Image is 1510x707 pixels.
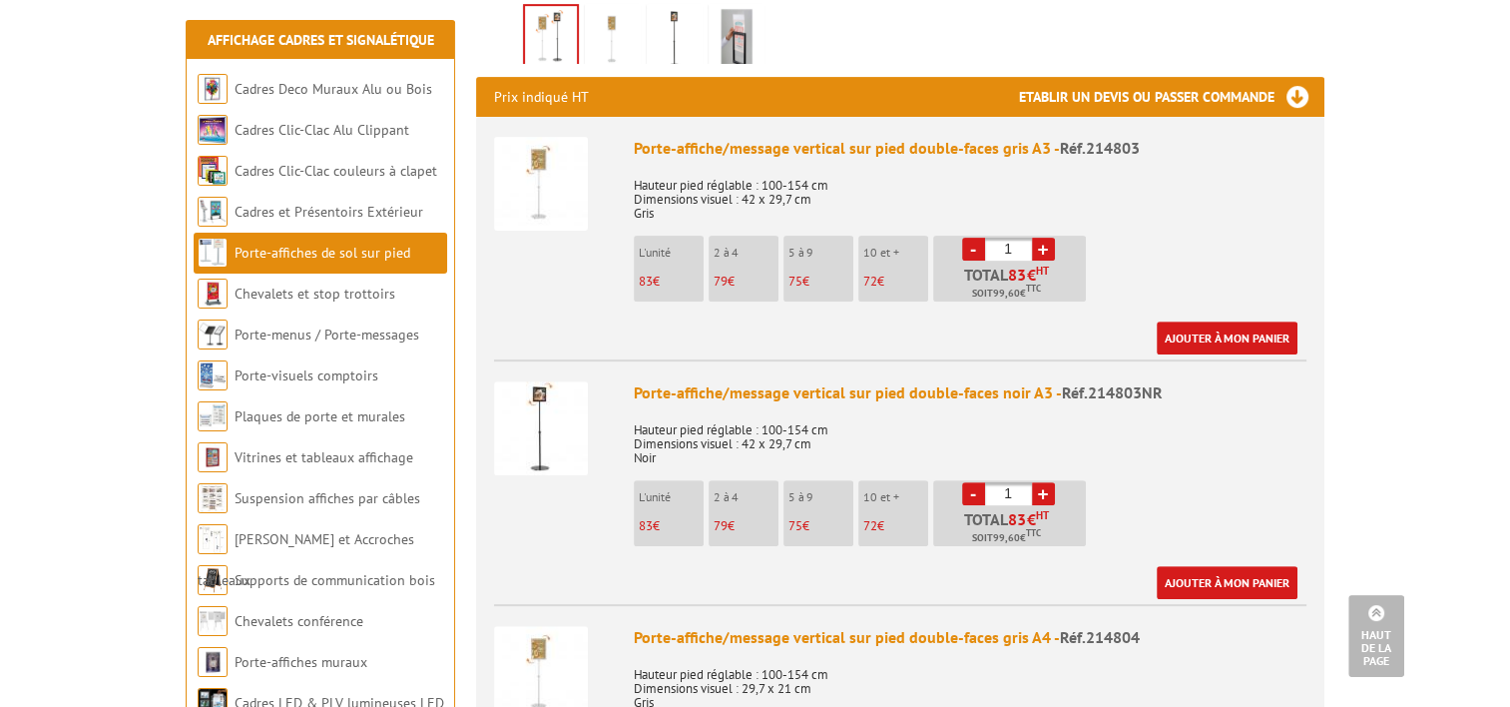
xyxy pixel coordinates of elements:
[235,489,420,507] a: Suspension affiches par câbles
[1026,527,1041,538] sup: TTC
[235,285,395,303] a: Chevalets et stop trottoirs
[634,165,1306,221] p: Hauteur pied réglable : 100-154 cm Dimensions visuel : 42 x 29,7 cm Gris
[235,407,405,425] a: Plaques de porte et murales
[525,6,577,68] img: 214803_porte_affiches_messages_sur_pieds_a4_a3_double_faces.jpg
[639,246,704,260] p: L'unité
[198,115,228,145] img: Cadres Clic-Clac Alu Clippant
[1026,283,1041,294] sup: TTC
[1008,511,1027,527] span: 83
[639,519,704,533] p: €
[1027,511,1036,527] span: €
[198,238,228,268] img: Porte-affiches de sol sur pied
[198,74,228,104] img: Cadres Deco Muraux Alu ou Bois
[993,286,1020,302] span: 99,60
[863,275,928,289] p: €
[993,530,1020,546] span: 99,60
[589,8,637,70] img: porte_affiches_messages_sur_pieds_a4_a3_double_faces_economiques_alu.png
[714,275,778,289] p: €
[972,530,1041,546] span: Soit €
[198,279,228,309] img: Chevalets et stop trottoirs
[1019,77,1324,117] h3: Etablir un devis ou passer commande
[235,203,423,221] a: Cadres et Présentoirs Extérieur
[235,244,410,262] a: Porte-affiches de sol sur pied
[494,77,589,117] p: Prix indiqué HT
[235,80,432,98] a: Cadres Deco Muraux Alu ou Bois
[1157,322,1297,354] a: Ajouter à mon panier
[788,275,853,289] p: €
[494,381,588,475] img: Porte-affiche/message vertical sur pied double-faces noir A3
[634,137,1306,160] div: Porte-affiche/message vertical sur pied double-faces gris A3 -
[198,524,228,554] img: Cimaises et Accroches tableaux
[962,238,985,261] a: -
[1036,508,1049,522] sup: HT
[235,653,367,671] a: Porte-affiches muraux
[235,448,413,466] a: Vitrines et tableaux affichage
[863,519,928,533] p: €
[972,286,1041,302] span: Soit €
[639,275,704,289] p: €
[198,156,228,186] img: Cadres Clic-Clac couleurs à clapet
[235,162,437,180] a: Cadres Clic-Clac couleurs à clapet
[1062,382,1163,402] span: Réf.214803NR
[198,401,228,431] img: Plaques de porte et murales
[651,8,699,70] img: porte_affiches_messages_sur_pieds_a4_a3_double_faces_economiques_noir.png
[863,517,877,534] span: 72
[788,490,853,504] p: 5 à 9
[198,197,228,227] img: Cadres et Présentoirs Extérieur
[788,517,802,534] span: 75
[1060,138,1140,158] span: Réf.214803
[634,409,1306,465] p: Hauteur pied réglable : 100-154 cm Dimensions visuel : 42 x 29,7 cm Noir
[863,490,928,504] p: 10 et +
[235,612,363,630] a: Chevalets conférence
[208,31,434,49] a: Affichage Cadres et Signalétique
[235,326,419,344] a: Porte-menus / Porte-messages
[714,246,778,260] p: 2 à 4
[788,246,853,260] p: 5 à 9
[235,571,435,589] a: Supports de communication bois
[639,517,653,534] span: 83
[713,8,760,70] img: porte_affiches_messages_sur_pieds_a4_a3_double_faces_economiques_noir_2.png
[1032,482,1055,505] a: +
[198,483,228,513] img: Suspension affiches par câbles
[962,482,985,505] a: -
[639,490,704,504] p: L'unité
[1348,595,1404,677] a: Haut de la page
[198,606,228,636] img: Chevalets conférence
[639,273,653,290] span: 83
[788,273,802,290] span: 75
[1157,566,1297,599] a: Ajouter à mon panier
[198,320,228,350] img: Porte-menus / Porte-messages
[1008,267,1027,283] span: 83
[863,273,877,290] span: 72
[235,121,409,139] a: Cadres Clic-Clac Alu Clippant
[198,442,228,472] img: Vitrines et tableaux affichage
[714,517,728,534] span: 79
[634,626,1306,649] div: Porte-affiche/message vertical sur pied double-faces gris A4 -
[1060,627,1140,647] span: Réf.214804
[198,530,414,589] a: [PERSON_NAME] et Accroches tableaux
[938,267,1086,302] p: Total
[235,366,378,384] a: Porte-visuels comptoirs
[938,511,1086,546] p: Total
[198,360,228,390] img: Porte-visuels comptoirs
[634,381,1306,404] div: Porte-affiche/message vertical sur pied double-faces noir A3 -
[1036,264,1049,278] sup: HT
[198,647,228,677] img: Porte-affiches muraux
[714,490,778,504] p: 2 à 4
[714,519,778,533] p: €
[714,273,728,290] span: 79
[788,519,853,533] p: €
[1027,267,1036,283] span: €
[1032,238,1055,261] a: +
[494,137,588,231] img: Porte-affiche/message vertical sur pied double-faces gris A3
[863,246,928,260] p: 10 et +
